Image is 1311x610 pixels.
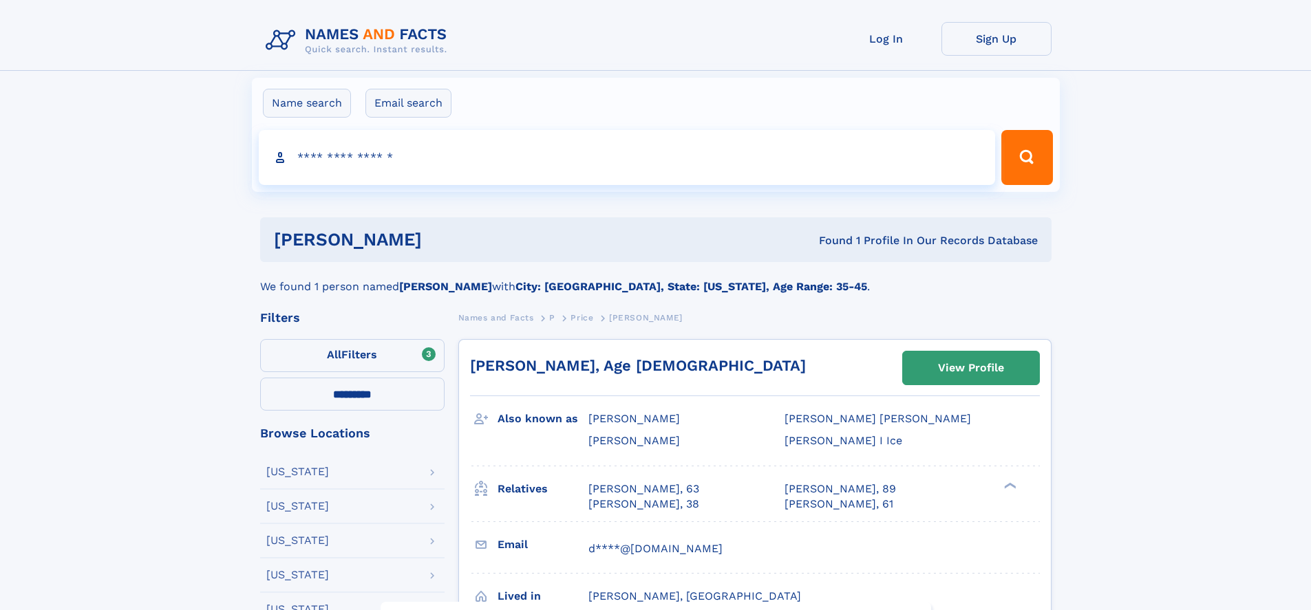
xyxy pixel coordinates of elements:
[399,280,492,293] b: [PERSON_NAME]
[470,357,806,374] a: [PERSON_NAME], Age [DEMOGRAPHIC_DATA]
[549,309,555,326] a: P
[549,313,555,323] span: P
[588,481,699,497] a: [PERSON_NAME], 63
[260,427,445,439] div: Browse Locations
[260,312,445,324] div: Filters
[365,89,451,118] label: Email search
[274,231,621,248] h1: [PERSON_NAME]
[903,351,1039,384] a: View Profile
[498,585,588,608] h3: Lived in
[266,535,329,546] div: [US_STATE]
[260,262,1052,295] div: We found 1 person named with .
[327,348,341,361] span: All
[785,481,896,497] a: [PERSON_NAME], 89
[458,309,534,326] a: Names and Facts
[588,434,680,447] span: [PERSON_NAME]
[785,497,893,512] a: [PERSON_NAME], 61
[588,412,680,425] span: [PERSON_NAME]
[263,89,351,118] label: Name search
[259,130,996,185] input: search input
[260,22,458,59] img: Logo Names and Facts
[620,233,1038,248] div: Found 1 Profile In Our Records Database
[266,466,329,477] div: [US_STATE]
[831,22,941,56] a: Log In
[266,501,329,512] div: [US_STATE]
[571,309,593,326] a: Price
[498,533,588,556] h3: Email
[941,22,1052,56] a: Sign Up
[1001,130,1052,185] button: Search Button
[785,412,971,425] span: [PERSON_NAME] [PERSON_NAME]
[1001,481,1017,490] div: ❯
[588,497,699,512] a: [PERSON_NAME], 38
[515,280,867,293] b: City: [GEOGRAPHIC_DATA], State: [US_STATE], Age Range: 35-45
[588,589,801,602] span: [PERSON_NAME], [GEOGRAPHIC_DATA]
[571,313,593,323] span: Price
[498,477,588,501] h3: Relatives
[785,434,902,447] span: [PERSON_NAME] I Ice
[266,569,329,580] div: [US_STATE]
[609,313,683,323] span: [PERSON_NAME]
[498,407,588,431] h3: Also known as
[260,339,445,372] label: Filters
[938,352,1004,384] div: View Profile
